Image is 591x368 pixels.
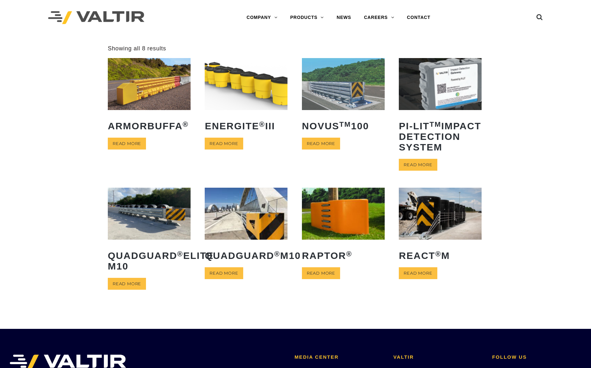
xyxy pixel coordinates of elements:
[400,11,437,24] a: CONTACT
[399,188,482,265] a: REACT®M
[259,120,265,128] sup: ®
[346,250,352,258] sup: ®
[399,267,437,279] a: Read more about “REACT® M”
[205,245,287,266] h2: QuadGuard M10
[183,120,189,128] sup: ®
[393,355,483,360] h2: VALTIR
[205,116,287,136] h2: ENERGITE III
[274,250,280,258] sup: ®
[302,267,340,279] a: Read more about “RAPTOR®”
[108,116,191,136] h2: ArmorBuffa
[177,250,183,258] sup: ®
[108,278,146,290] a: Read more about “QuadGuard® Elite M10”
[302,58,385,136] a: NOVUSTM100
[48,11,144,24] img: Valtir
[205,138,243,150] a: Read more about “ENERGITE® III”
[399,58,482,157] a: PI-LITTMImpact Detection System
[205,58,287,136] a: ENERGITE®III
[205,188,287,265] a: QuadGuard®M10
[302,138,340,150] a: Read more about “NOVUSTM 100”
[302,116,385,136] h2: NOVUS 100
[240,11,284,24] a: COMPANY
[108,45,166,52] p: Showing all 8 results
[205,267,243,279] a: Read more about “QuadGuard® M10”
[492,355,581,360] h2: FOLLOW US
[339,120,351,128] sup: TM
[399,159,437,171] a: Read more about “PI-LITTM Impact Detection System”
[284,11,330,24] a: PRODUCTS
[108,245,191,276] h2: QuadGuard Elite M10
[399,116,482,157] h2: PI-LIT Impact Detection System
[399,245,482,266] h2: REACT M
[302,188,385,265] a: RAPTOR®
[108,138,146,150] a: Read more about “ArmorBuffa®”
[330,11,357,24] a: NEWS
[108,58,191,136] a: ArmorBuffa®
[435,250,441,258] sup: ®
[430,120,441,128] sup: TM
[302,245,385,266] h2: RAPTOR
[108,188,191,276] a: QuadGuard®Elite M10
[357,11,400,24] a: CAREERS
[295,355,384,360] h2: MEDIA CENTER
